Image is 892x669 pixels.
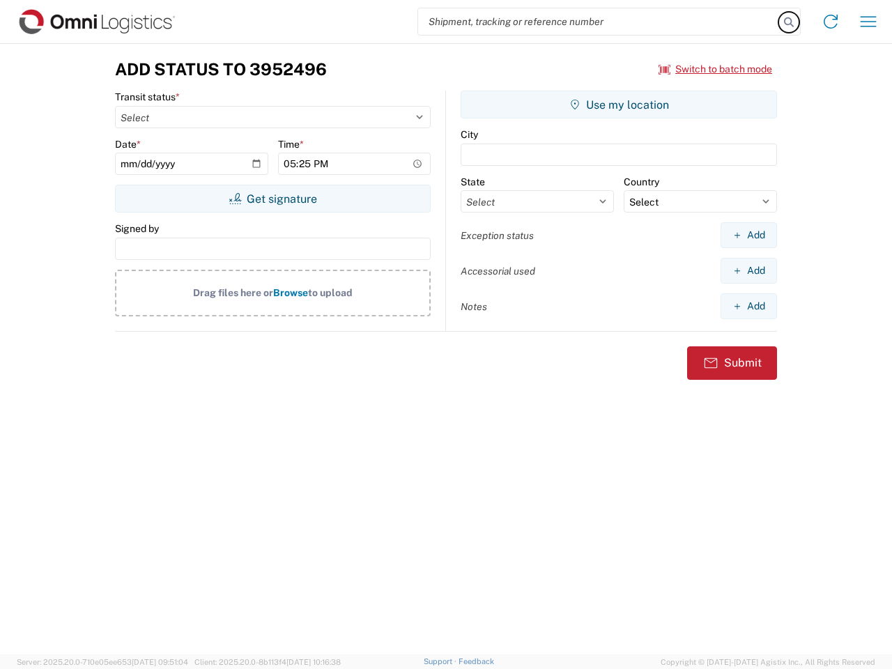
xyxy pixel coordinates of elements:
[424,657,459,666] a: Support
[687,346,777,380] button: Submit
[461,265,535,277] label: Accessorial used
[115,185,431,213] button: Get signature
[661,656,875,668] span: Copyright © [DATE]-[DATE] Agistix Inc., All Rights Reserved
[461,91,777,118] button: Use my location
[418,8,779,35] input: Shipment, tracking or reference number
[461,128,478,141] label: City
[273,287,308,298] span: Browse
[115,59,327,79] h3: Add Status to 3952496
[624,176,659,188] label: Country
[115,138,141,151] label: Date
[461,176,485,188] label: State
[659,58,772,81] button: Switch to batch mode
[286,658,341,666] span: [DATE] 10:16:38
[308,287,353,298] span: to upload
[721,258,777,284] button: Add
[115,222,159,235] label: Signed by
[115,91,180,103] label: Transit status
[193,287,273,298] span: Drag files here or
[17,658,188,666] span: Server: 2025.20.0-710e05ee653
[459,657,494,666] a: Feedback
[461,229,534,242] label: Exception status
[194,658,341,666] span: Client: 2025.20.0-8b113f4
[721,222,777,248] button: Add
[721,293,777,319] button: Add
[278,138,304,151] label: Time
[132,658,188,666] span: [DATE] 09:51:04
[461,300,487,313] label: Notes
